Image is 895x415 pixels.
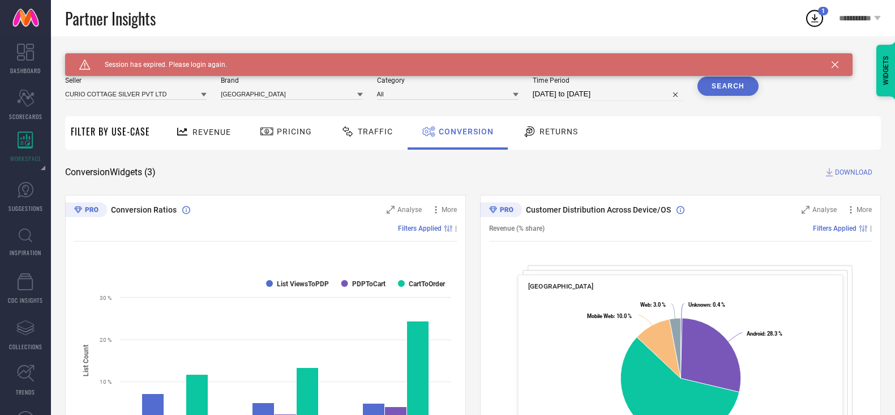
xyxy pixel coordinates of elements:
[526,205,671,214] span: Customer Distribution Across Device/OS
[439,127,494,136] span: Conversion
[533,77,683,84] span: Time Period
[192,128,231,137] span: Revenue
[100,379,112,385] text: 10 %
[352,280,386,288] text: PDPToCart
[640,302,666,308] text: : 3.0 %
[804,8,825,28] div: Open download list
[8,204,43,213] span: SUGGESTIONS
[688,302,725,308] text: : 0.4 %
[100,295,112,301] text: 30 %
[221,77,362,84] span: Brand
[802,206,810,214] svg: Zoom
[377,77,519,84] span: Category
[812,206,837,214] span: Analyse
[587,313,632,319] text: : 10.0 %
[65,202,107,219] div: Premium
[111,205,177,214] span: Conversion Ratios
[587,313,614,319] tspan: Mobile Web
[91,61,227,69] span: Session has expired. Please login again.
[387,206,395,214] svg: Zoom
[277,127,312,136] span: Pricing
[8,296,43,304] span: CDC INSIGHTS
[857,206,872,214] span: More
[71,125,150,138] span: Filter By Use-Case
[747,331,764,337] tspan: Android
[835,167,872,178] span: DOWNLOAD
[10,154,41,163] span: WORKSPACE
[455,225,457,232] span: |
[16,388,35,396] span: TRENDS
[9,342,42,351] span: COLLECTIONS
[10,66,41,75] span: DASHBOARD
[65,77,207,84] span: Seller
[9,112,42,121] span: SCORECARDS
[533,87,683,101] input: Select time period
[688,302,710,308] tspan: Unknown
[358,127,393,136] span: Traffic
[821,7,825,15] span: 1
[489,225,545,232] span: Revenue (% share)
[82,345,90,376] tspan: List Count
[10,248,41,257] span: INSPIRATION
[100,337,112,343] text: 20 %
[870,225,872,232] span: |
[442,206,457,214] span: More
[697,77,759,96] button: Search
[640,302,650,308] tspan: Web
[539,127,578,136] span: Returns
[65,167,156,178] span: Conversion Widgets ( 3 )
[747,331,782,337] text: : 28.3 %
[277,280,329,288] text: List ViewsToPDP
[65,53,144,62] span: SYSTEM WORKSPACE
[480,202,522,219] div: Premium
[528,282,594,290] span: [GEOGRAPHIC_DATA]
[65,7,156,30] span: Partner Insights
[398,225,442,232] span: Filters Applied
[409,280,446,288] text: CartToOrder
[397,206,422,214] span: Analyse
[813,225,857,232] span: Filters Applied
